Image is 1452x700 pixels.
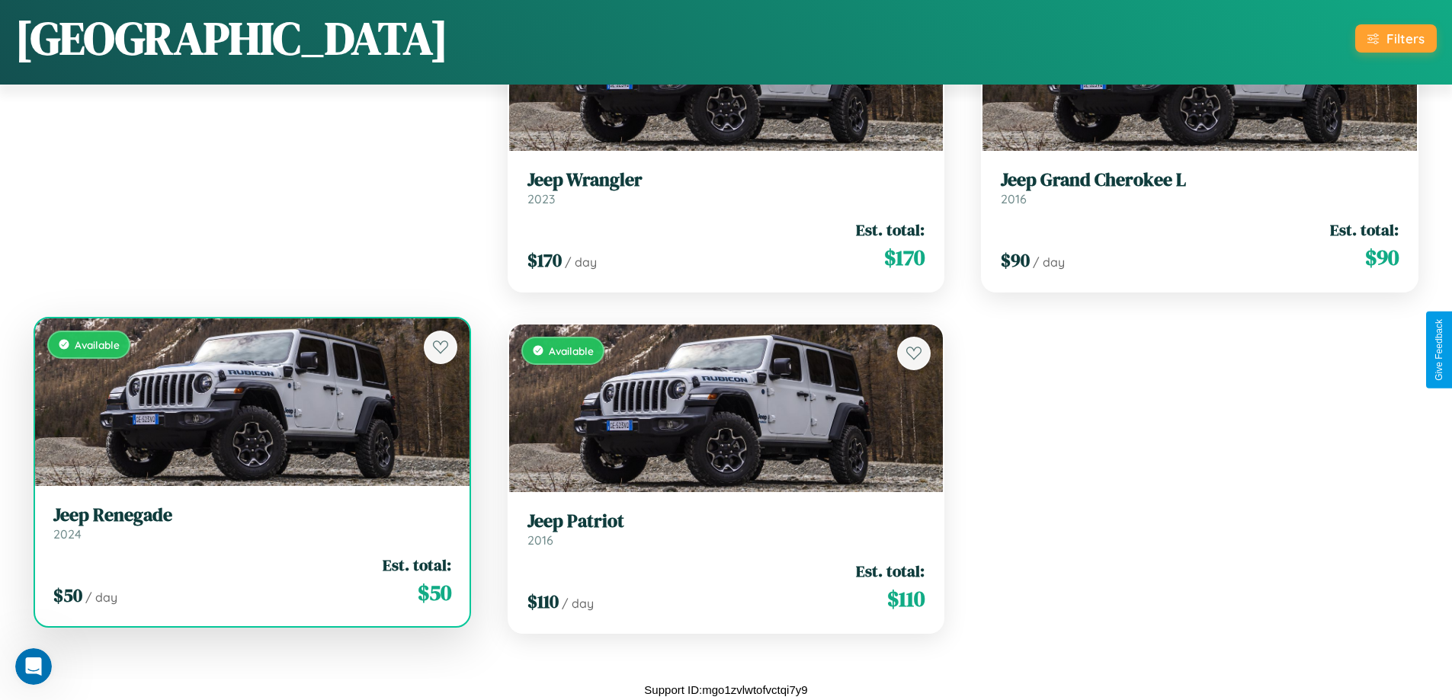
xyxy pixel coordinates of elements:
span: 2016 [1001,191,1027,206]
span: $ 110 [527,589,559,614]
span: $ 50 [53,583,82,608]
span: 2023 [527,191,555,206]
span: $ 50 [418,577,451,608]
a: Jeep Wrangler2023 [527,169,925,206]
span: $ 90 [1001,248,1030,273]
span: 2024 [53,526,82,542]
span: Available [549,344,594,357]
h3: Jeep Grand Cherokee L [1001,169,1399,191]
span: $ 170 [527,248,562,273]
a: Jeep Patriot2016 [527,510,925,548]
h3: Jeep Patriot [527,510,925,532]
a: Jeep Grand Cherokee L2016 [1001,169,1399,206]
span: $ 90 [1365,242,1399,273]
h1: [GEOGRAPHIC_DATA] [15,7,448,69]
span: 2016 [527,532,553,548]
h3: Jeep Wrangler [527,169,925,191]
span: / day [562,596,594,611]
button: Filters [1355,24,1437,53]
a: Jeep Renegade2024 [53,504,451,542]
p: Support ID: mgo1zvlwtofvctqi7y9 [644,679,807,700]
h3: Jeep Renegade [53,504,451,526]
span: Est. total: [1330,219,1399,241]
span: $ 170 [884,242,925,273]
span: / day [565,254,597,270]
div: Filters [1386,30,1425,46]
span: Est. total: [856,219,925,241]
span: / day [1033,254,1065,270]
span: Available [75,338,120,351]
span: / day [85,590,117,605]
span: Est. total: [856,560,925,582]
iframe: Intercom live chat [15,648,52,685]
span: Est. total: [383,554,451,576]
span: $ 110 [887,583,925,614]
div: Give Feedback [1434,319,1444,381]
